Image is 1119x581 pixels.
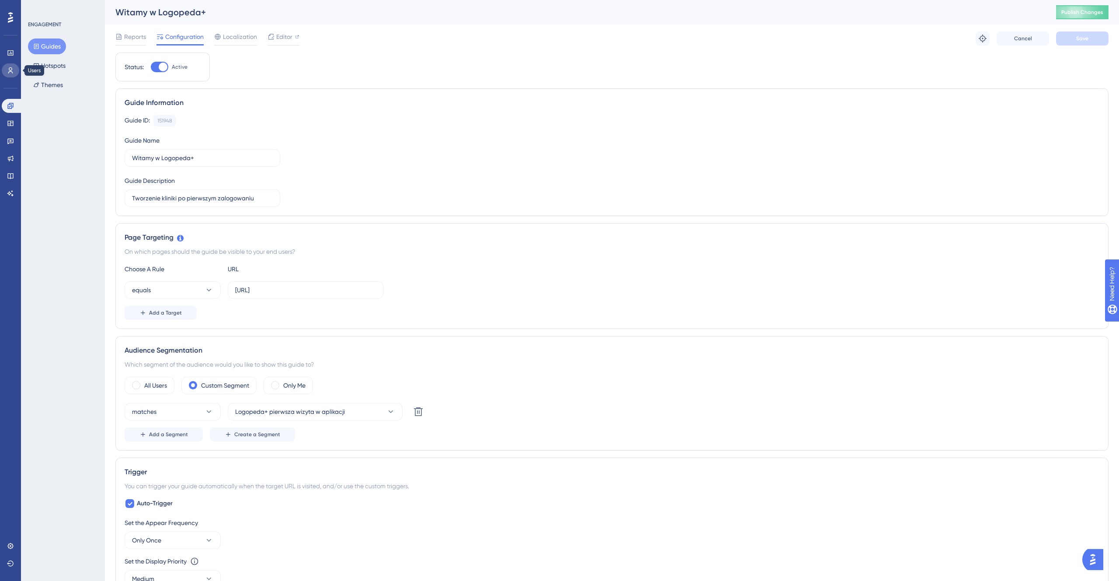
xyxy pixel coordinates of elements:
div: You can trigger your guide automatically when the target URL is visited, and/or use the custom tr... [125,481,1099,491]
button: Guides [28,38,66,54]
span: Add a Segment [149,431,188,438]
button: Hotspots [28,58,71,73]
div: Witamy w Logopeda+ [115,6,1034,18]
div: 151948 [157,117,172,124]
span: Active [172,63,188,70]
span: Add a Target [149,309,182,316]
span: Localization [223,31,257,42]
label: Custom Segment [201,380,249,391]
div: Set the Appear Frequency [125,518,1099,528]
div: Page Targeting [125,232,1099,243]
button: Create a Segment [210,427,295,441]
div: URL [228,264,324,274]
span: Editor [276,31,292,42]
button: Publish Changes [1056,5,1109,19]
div: Guide ID: [125,115,150,126]
span: Need Help? [21,2,55,13]
div: On which pages should the guide be visible to your end users? [125,246,1099,257]
span: Publish Changes [1061,9,1103,16]
span: Only Once [132,535,161,546]
div: ENGAGEMENT [28,21,61,28]
span: matches [132,406,156,417]
input: yourwebsite.com/path [235,285,376,295]
button: Add a Segment [125,427,203,441]
span: Save [1076,35,1088,42]
span: equals [132,285,151,295]
div: Trigger [125,467,1099,477]
div: Guide Name [125,135,160,146]
div: Which segment of the audience would you like to show this guide to? [125,359,1099,370]
div: Audience Segmentation [125,345,1099,356]
button: Logopeda+ pierwsza wizyta w aplikacji [228,403,403,420]
span: Configuration [165,31,204,42]
div: Guide Information [125,98,1099,108]
span: Logopeda+ pierwsza wizyta w aplikacji [235,406,345,417]
div: Guide Description [125,175,175,186]
button: Add a Target [125,306,197,320]
span: Reports [124,31,146,42]
button: Cancel [997,31,1049,45]
label: All Users [144,380,167,391]
button: matches [125,403,221,420]
iframe: UserGuiding AI Assistant Launcher [1082,546,1109,573]
input: Type your Guide’s Description here [132,193,273,203]
div: Status: [125,62,144,72]
div: Set the Display Priority [125,556,187,567]
button: Save [1056,31,1109,45]
button: Only Once [125,532,221,549]
span: Cancel [1014,35,1032,42]
input: Type your Guide’s Name here [132,153,273,163]
div: Choose A Rule [125,264,221,274]
button: equals [125,281,221,299]
span: Auto-Trigger [137,498,173,509]
span: Create a Segment [234,431,280,438]
label: Only Me [283,380,306,391]
button: Themes [28,77,68,93]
